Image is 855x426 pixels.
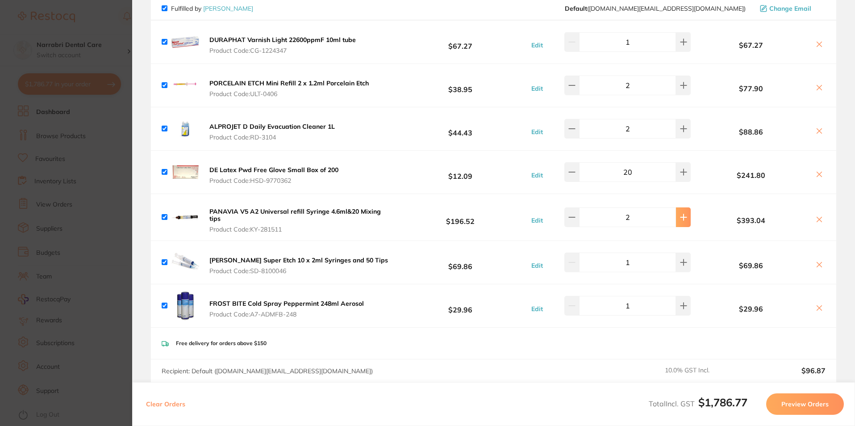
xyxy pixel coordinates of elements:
button: Edit [529,262,546,270]
img: ZG55MnU4dA [171,291,200,320]
span: 10.0 % GST Incl. [665,367,742,386]
button: Edit [529,171,546,179]
output: $96.87 [749,367,826,386]
img: dmY1aDdrdQ [171,158,200,186]
button: FROST BITE Cold Spray Peppermint 248ml Aerosol Product Code:A7-ADMFB-248 [207,299,367,318]
b: $77.90 [693,84,809,93]
b: $67.27 [394,34,526,50]
button: Edit [529,84,546,93]
span: Product Code: HSD-9770362 [209,177,338,184]
b: DURAPHAT Varnish Light 22600ppmF 10ml tube [209,36,356,44]
p: Free delivery for orders above $150 [176,340,267,346]
span: Product Code: KY-281511 [209,226,391,233]
button: Edit [529,216,546,224]
b: $12.09 [394,164,526,180]
span: Product Code: RD-3104 [209,134,335,141]
span: Recipient: Default ( [DOMAIN_NAME][EMAIL_ADDRESS][DOMAIN_NAME] ) [162,367,373,375]
button: DURAPHAT Varnish Light 22600ppmF 10ml tube Product Code:CG-1224347 [207,36,359,55]
b: $88.86 [693,128,809,136]
b: FROST BITE Cold Spray Peppermint 248ml Aerosol [209,299,364,308]
b: $29.96 [394,298,526,314]
img: Mm1sMHZxbA [171,114,200,143]
img: emJjYXpjcA [171,71,200,100]
button: Edit [529,41,546,49]
p: Fulfilled by [171,5,253,12]
b: $393.04 [693,216,809,224]
span: Change Email [769,5,811,12]
b: [PERSON_NAME] Super Etch 10 x 2ml Syringes and 50 Tips [209,256,388,264]
a: [PERSON_NAME] [203,4,253,13]
b: $69.86 [394,254,526,271]
b: Default [565,4,587,13]
b: $69.86 [693,262,809,270]
b: $1,786.77 [698,396,747,409]
button: [PERSON_NAME] Super Etch 10 x 2ml Syringes and 50 Tips Product Code:SD-8100046 [207,256,391,275]
b: PANAVIA V5 A2 Universal refill Syringe 4.6ml&20 Mixing tips [209,207,381,223]
img: bmxmdmZuZg [171,248,200,277]
button: DE Latex Pwd Free Glove Small Box of 200 Product Code:HSD-9770362 [207,166,341,185]
b: PORCELAIN ETCH Mini Refill 2 x 1.2ml Porcelain Etch [209,79,369,87]
button: Edit [529,305,546,313]
span: Product Code: ULT-0406 [209,90,369,97]
b: $38.95 [394,77,526,93]
span: Product Code: A7-ADMFB-248 [209,311,364,318]
img: MmE3Z25ieA [171,203,200,232]
b: DE Latex Pwd Free Glove Small Box of 200 [209,166,338,174]
button: Change Email [757,4,826,13]
button: Clear Orders [143,393,188,415]
button: PORCELAIN ETCH Mini Refill 2 x 1.2ml Porcelain Etch Product Code:ULT-0406 [207,79,371,98]
button: Edit [529,128,546,136]
span: Total Incl. GST [649,399,747,408]
img: c2V1YjJ2bg [171,28,200,56]
button: PANAVIA V5 A2 Universal refill Syringe 4.6ml&20 Mixing tips Product Code:KY-281511 [207,207,394,233]
span: Product Code: SD-8100046 [209,267,388,274]
b: ALPROJET D Daily Evacuation Cleaner 1L [209,122,335,131]
b: $67.27 [693,41,809,49]
button: Preview Orders [766,393,844,415]
span: customer.care@henryschein.com.au [565,5,746,12]
b: $29.96 [693,305,809,313]
button: ALPROJET D Daily Evacuation Cleaner 1L Product Code:RD-3104 [207,122,338,141]
b: $241.80 [693,171,809,179]
span: Product Code: CG-1224347 [209,47,356,54]
b: $196.52 [394,209,526,225]
b: $44.43 [394,120,526,137]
